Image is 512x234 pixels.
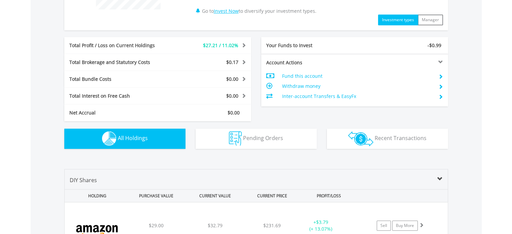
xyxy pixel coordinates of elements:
button: Pending Orders [196,129,317,149]
div: Net Accrual [64,109,173,116]
img: transactions-zar-wht.png [348,131,373,146]
span: $0.17 [226,59,238,65]
button: Investment types [378,14,418,25]
button: Manager [418,14,443,25]
div: CURRENT PRICE [245,190,299,202]
span: Recent Transactions [375,134,426,142]
img: pending_instructions-wht.png [229,131,242,146]
div: Total Bundle Costs [64,76,173,82]
span: $231.69 [263,222,281,229]
span: $0.00 [226,93,238,99]
a: Buy More [392,221,418,231]
td: Fund this account [282,71,433,81]
div: HOLDING [65,190,126,202]
a: Invest Now [214,8,239,14]
a: Sell [377,221,391,231]
img: holdings-wht.png [102,131,116,146]
span: DIY Shares [70,176,97,184]
span: $0.00 [226,76,238,82]
td: Withdraw money [282,81,433,91]
div: Total Brokerage and Statutory Costs [64,59,173,66]
div: Account Actions [261,59,355,66]
span: $27.21 / 11.02% [203,42,238,48]
span: $29.00 [148,222,163,229]
span: -$0.99 [428,42,441,48]
div: Total Profit / Loss on Current Holdings [64,42,173,49]
span: $0.00 [228,109,240,116]
button: All Holdings [64,129,185,149]
div: CURRENT VALUE [186,190,244,202]
div: + (+ 13.07%) [296,219,346,232]
div: Total Interest on Free Cash [64,93,173,99]
button: Recent Transactions [327,129,448,149]
span: Pending Orders [243,134,283,142]
div: Your Funds to Invest [261,42,355,49]
span: All Holdings [118,134,148,142]
span: $32.79 [208,222,223,229]
span: $3.79 [316,219,328,225]
div: PROFIT/LOSS [300,190,358,202]
td: Inter-account Transfers & EasyFx [282,91,433,101]
div: PURCHASE VALUE [128,190,185,202]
